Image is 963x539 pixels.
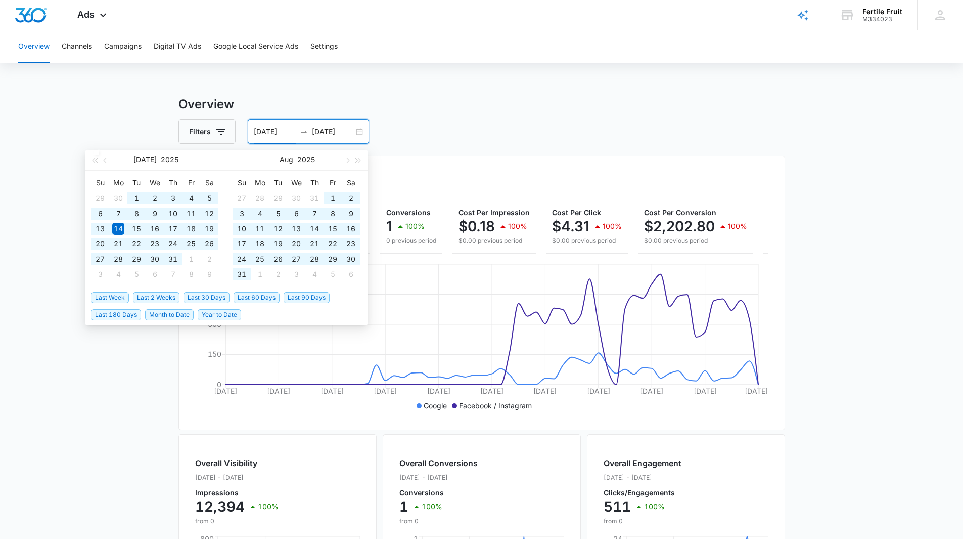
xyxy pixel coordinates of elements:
[62,30,92,63] button: Channels
[290,238,302,250] div: 20
[146,221,164,236] td: 2025-07-16
[178,119,236,144] button: Filters
[251,206,269,221] td: 2025-08-04
[217,380,221,389] tspan: 0
[342,206,360,221] td: 2025-08-09
[185,208,197,220] div: 11
[287,252,305,267] td: 2025-08-27
[399,457,478,469] h2: Overall Conversions
[182,191,200,206] td: 2025-07-04
[604,499,631,515] p: 511
[327,268,339,280] div: 5
[254,223,266,235] div: 11
[287,221,305,236] td: 2025-08-13
[254,253,266,265] div: 25
[109,267,127,282] td: 2025-08-04
[233,206,251,221] td: 2025-08-03
[200,191,218,206] td: 2025-07-05
[94,192,106,204] div: 29
[272,223,284,235] div: 12
[644,218,715,234] p: $2,202.80
[586,387,610,395] tspan: [DATE]
[236,253,248,265] div: 24
[149,268,161,280] div: 6
[233,252,251,267] td: 2025-08-24
[149,192,161,204] div: 2
[604,489,681,496] p: Clicks/Engagements
[164,267,182,282] td: 2025-08-07
[112,238,124,250] div: 21
[345,192,357,204] div: 2
[91,206,109,221] td: 2025-07-06
[182,175,200,191] th: Fr
[145,309,194,320] span: Month to Date
[91,292,129,303] span: Last Week
[149,208,161,220] div: 9
[399,499,408,515] p: 1
[182,267,200,282] td: 2025-08-08
[130,192,143,204] div: 1
[185,268,197,280] div: 8
[109,236,127,252] td: 2025-07-21
[644,208,716,217] span: Cost Per Conversion
[146,206,164,221] td: 2025-07-09
[603,223,622,230] p: 100%
[109,252,127,267] td: 2025-07-28
[91,221,109,236] td: 2025-07-13
[324,236,342,252] td: 2025-08-22
[130,208,143,220] div: 8
[149,223,161,235] div: 16
[91,309,141,320] span: Last 180 Days
[182,252,200,267] td: 2025-08-01
[342,175,360,191] th: Sa
[164,206,182,221] td: 2025-07-10
[185,223,197,235] div: 18
[745,387,768,395] tspan: [DATE]
[203,268,215,280] div: 9
[324,175,342,191] th: Fr
[342,236,360,252] td: 2025-08-23
[200,236,218,252] td: 2025-07-26
[130,223,143,235] div: 15
[644,503,665,510] p: 100%
[77,9,95,20] span: Ads
[195,473,279,482] p: [DATE] - [DATE]
[236,238,248,250] div: 17
[91,191,109,206] td: 2025-06-29
[164,175,182,191] th: Th
[345,238,357,250] div: 23
[290,208,302,220] div: 6
[214,387,237,395] tspan: [DATE]
[287,236,305,252] td: 2025-08-20
[251,221,269,236] td: 2025-08-11
[112,268,124,280] div: 4
[154,30,201,63] button: Digital TV Ads
[185,192,197,204] div: 4
[272,208,284,220] div: 5
[290,268,302,280] div: 3
[458,236,530,245] p: $0.00 previous period
[342,252,360,267] td: 2025-08-30
[324,267,342,282] td: 2025-09-05
[146,236,164,252] td: 2025-07-23
[458,218,495,234] p: $0.18
[195,499,245,515] p: 12,394
[91,252,109,267] td: 2025-07-27
[195,457,279,469] h2: Overall Visibility
[203,192,215,204] div: 5
[130,253,143,265] div: 29
[269,267,287,282] td: 2025-09-02
[195,517,279,526] p: from 0
[203,238,215,250] div: 26
[862,8,902,16] div: account name
[203,208,215,220] div: 12
[374,387,397,395] tspan: [DATE]
[185,253,197,265] div: 1
[127,175,146,191] th: Tu
[130,268,143,280] div: 5
[345,208,357,220] div: 9
[300,128,308,136] span: to
[272,268,284,280] div: 2
[251,267,269,282] td: 2025-09-01
[146,191,164,206] td: 2025-07-02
